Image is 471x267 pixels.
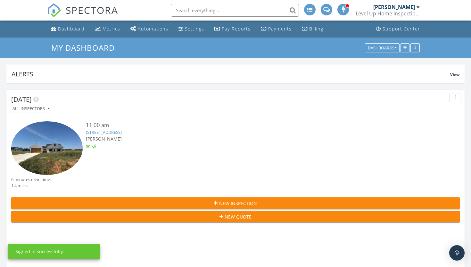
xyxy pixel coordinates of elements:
a: Dashboard [48,23,87,35]
a: [STREET_ADDRESS] [86,129,122,135]
a: Metrics [92,23,123,35]
div: Signed in successfully. [15,248,64,255]
span: New Inspection [219,200,257,207]
a: Support Center [374,23,423,35]
div: Billing [309,26,323,32]
div: 11:00 am [86,121,422,129]
span: [DATE] [11,95,32,104]
div: Level Up Home Inspections [356,10,420,17]
div: Open Intercom Messenger [449,245,465,261]
div: All Inspectors [12,107,50,111]
div: Settings [185,26,204,32]
div: Alerts [12,70,450,78]
span: SPECTORA [66,3,118,17]
div: Dashboard [58,26,85,32]
div: Pay Reports [222,26,251,32]
div: Payments [268,26,292,32]
button: All Inspectors [11,105,51,113]
input: Search everything... [171,4,299,17]
div: [PERSON_NAME] [373,4,415,10]
a: Billing [299,23,326,35]
div: Metrics [103,26,120,32]
button: New Quote [11,211,460,222]
a: Settings [176,23,207,35]
a: Automations (Advanced) [128,23,171,35]
a: My Dashboard [51,42,120,53]
a: 11:00 am [STREET_ADDRESS] [PERSON_NAME] 6 minutes drive time 1.4 miles [11,121,460,189]
div: Dashboards [368,46,397,50]
a: Pay Reports [212,23,253,35]
button: New Inspection [11,197,460,209]
img: 9572247%2Fcover_photos%2FIAB2a4S1wkqaUvhF0DVU%2Fsmall.jpg [11,121,83,175]
span: [PERSON_NAME] [86,136,122,142]
img: The Best Home Inspection Software - Spectora [47,3,61,17]
div: Support Center [383,26,420,32]
div: Automations [138,26,168,32]
a: Payments [258,23,294,35]
span: New Quote [225,213,252,220]
button: Dashboards [365,43,400,52]
a: SPECTORA [47,9,118,22]
div: 1.4 miles [11,183,50,189]
div: 6 minutes drive time [11,177,50,183]
span: View [450,72,459,77]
